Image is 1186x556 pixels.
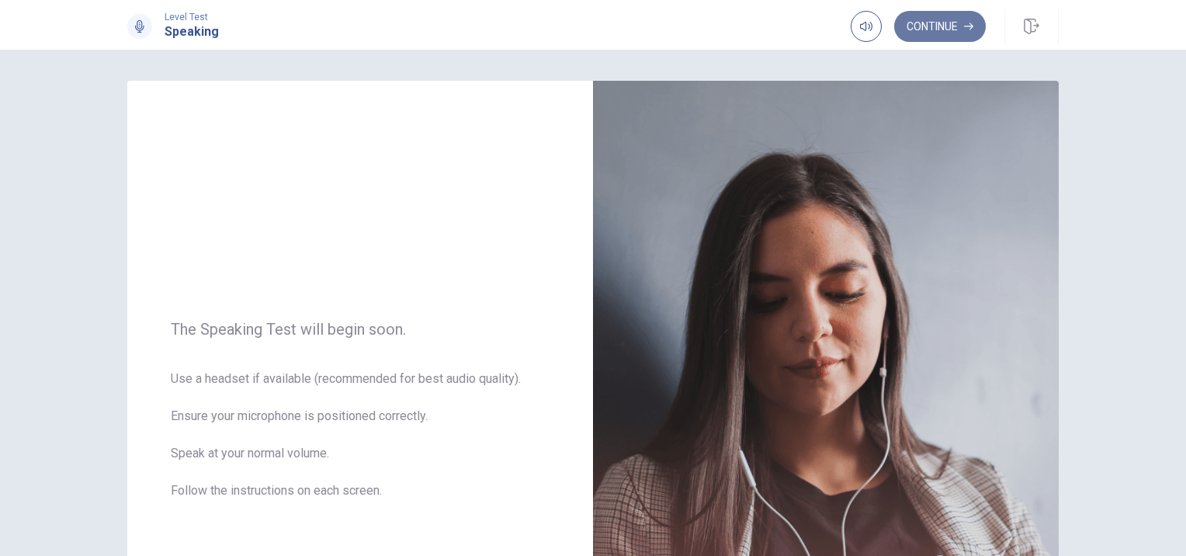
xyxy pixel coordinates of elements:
[165,12,219,23] span: Level Test
[165,23,219,41] h1: Speaking
[171,320,550,339] span: The Speaking Test will begin soon.
[894,11,986,42] button: Continue
[171,370,550,519] span: Use a headset if available (recommended for best audio quality). Ensure your microphone is positi...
